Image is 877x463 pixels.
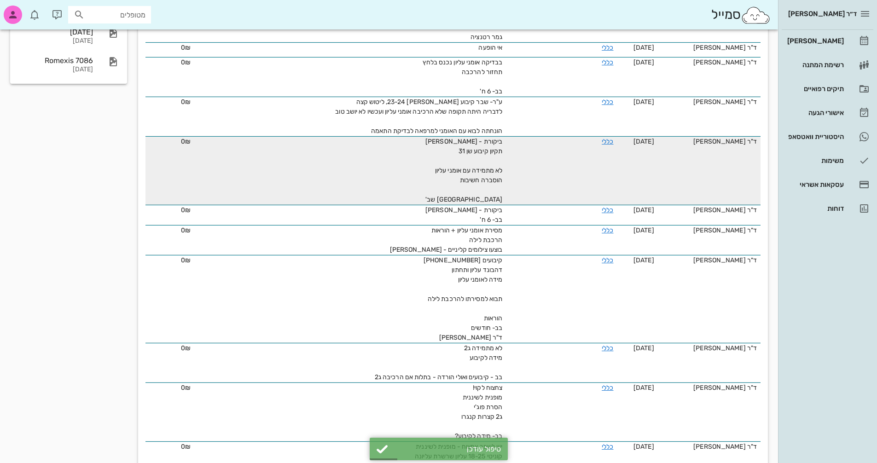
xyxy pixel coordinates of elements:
div: ד"ר [PERSON_NAME] [662,97,757,107]
div: ד"ר [PERSON_NAME] [662,383,757,393]
div: ד"ר [PERSON_NAME] [662,137,757,146]
a: כללי [602,384,613,392]
span: 0₪ [181,226,191,234]
a: משימות [782,150,873,172]
a: אישורי הגעה [782,102,873,124]
div: ד"ר [PERSON_NAME] [662,43,757,52]
div: תיקים רפואיים [785,85,844,93]
a: כללי [602,344,613,352]
a: כללי [602,443,613,451]
a: כללי [602,138,613,145]
span: ד״ר [PERSON_NAME] [788,10,857,18]
div: ד"ר [PERSON_NAME] [662,343,757,353]
span: 0₪ [181,344,191,352]
span: 0₪ [181,44,191,52]
span: תג [27,7,33,13]
div: אישורי הגעה [785,109,844,116]
a: תיקים רפואיים [782,78,873,100]
span: [DATE] [633,256,654,264]
div: [DATE] [18,37,93,45]
span: [DATE] [633,206,654,214]
span: [DATE] [633,384,654,392]
div: [DATE] [18,28,93,36]
a: כללי [602,256,613,264]
span: 0₪ [181,256,191,264]
span: [DATE] [633,344,654,352]
span: [DATE] [633,138,654,145]
span: קיבועים [PHONE_NUMBER] דהבונד עליון ותחתון מידה לאומני עליון תבוא למסירתו להרכבת לילה הוראות בב- ... [424,256,502,341]
a: רשימת המתנה [782,54,873,76]
a: כללי [602,206,613,214]
a: כללי [602,98,613,106]
div: רשימת המתנה [785,61,844,69]
span: בבדיקה אומני עליון נכנס בלחץ תחזור להרכבה בב- 6 ח' [423,58,502,95]
span: לא מתמידה ג2 מידה לקיבוע בב - קיבועים ואולי הורדה - בתלות אם הרכיבה ג2 [375,344,503,381]
div: ד"ר [PERSON_NAME] [662,226,757,235]
a: דוחות [782,197,873,220]
div: ד"ר [PERSON_NAME] [662,255,757,265]
a: כללי [602,44,613,52]
div: ד"ר [PERSON_NAME] [662,58,757,67]
span: [DATE] [633,44,654,52]
span: צחצוח לקוי! מופנית לשיננית הסרת פוג'י ג2 קצרות קנגרו בב- מידה לקיבוע? [455,384,503,440]
div: [DATE] [18,66,93,74]
a: כללי [602,58,613,66]
span: 0₪ [181,138,191,145]
div: [PERSON_NAME] [785,37,844,45]
span: ביקורת - [PERSON_NAME] בב- 6 ח' [425,206,502,224]
span: מסירת אומני עליון + הוראות הרכבת לילה בוצעו צילומים קליניים - [PERSON_NAME] [390,226,503,254]
a: עסקאות אשראי [782,174,873,196]
span: 0₪ [181,206,191,214]
div: היסטוריית וואטסאפ [785,133,844,140]
div: ד"ר [PERSON_NAME] [662,442,757,451]
a: כללי [602,226,613,234]
div: Romexis 7086 [18,56,93,65]
div: עסקאות אשראי [785,181,844,188]
div: דוחות [785,205,844,212]
span: ע"ר- שבר קיבוע [PERSON_NAME] 23-24, ליטוש קצה לדבריה היתה תקופה שלא הרכיבה אומני עליון ועכשיו לא ... [335,98,502,135]
span: ביקורת - [PERSON_NAME] תקיון קיבוע שן 31 לא מתמידה עם אומני עליון הוסברה חשיבות [GEOGRAPHIC_DATA]... [425,138,502,203]
span: 0₪ [181,98,191,106]
div: משימות [785,157,844,164]
img: SmileCloud logo [741,6,771,24]
div: ד"ר [PERSON_NAME] [662,205,757,215]
span: 0₪ [181,443,191,451]
span: [DATE] [633,226,654,234]
a: [PERSON_NAME] [782,30,873,52]
div: סמייל [711,5,771,25]
a: היסטוריית וואטסאפ [782,126,873,148]
span: 0₪ [181,58,191,66]
div: טיפול עודכן [393,445,501,453]
span: [DATE] [633,443,654,451]
span: 0₪ [181,384,191,392]
span: אי הופעה [478,44,502,52]
span: [DATE] [633,98,654,106]
span: [DATE] [633,58,654,66]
